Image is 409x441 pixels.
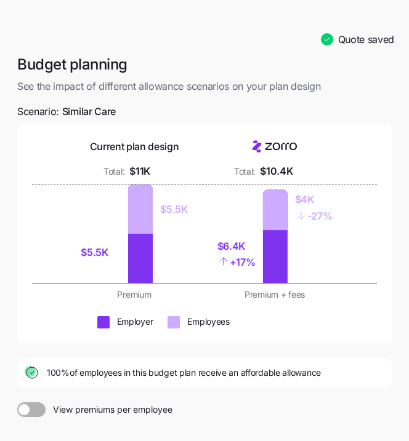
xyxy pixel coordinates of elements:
div: + 17% [217,253,256,270]
div: $5.5K [81,245,121,260]
div: - 27% [295,207,333,224]
div: $10.4K [260,164,293,179]
h1: Budget planning [17,55,392,74]
span: See the impact of different allowance scenarios on your plan design [17,79,392,94]
div: Employer [117,316,153,328]
span: 100% of employees in this budget plan receive an affordable allowance [47,367,321,379]
span: Quote saved [338,32,394,47]
div: Total: [103,165,124,178]
span: Scenario: [17,104,116,119]
div: Current plan design [90,139,179,154]
span: Similar Care [62,104,116,119]
div: $6.4K [217,239,256,254]
div: Premium [71,288,197,301]
div: $11K [129,164,150,179]
span: View premiums per employee [46,402,172,417]
div: Premium + fees [212,288,338,301]
div: $4K [295,192,333,207]
div: $5.5K [160,202,187,217]
div: Employees [187,316,229,328]
div: Total: [234,165,255,178]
